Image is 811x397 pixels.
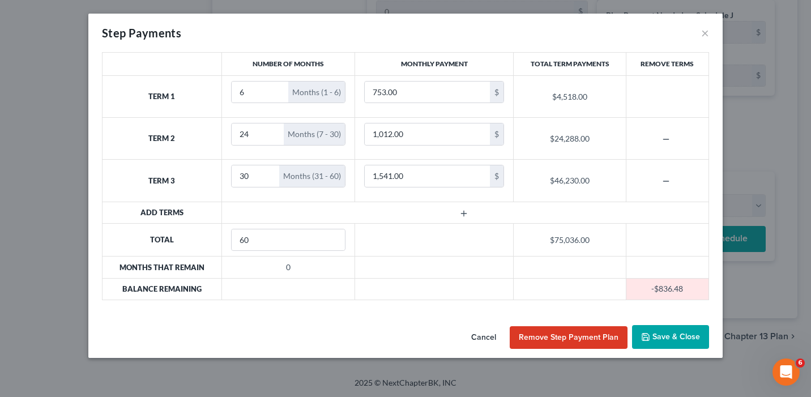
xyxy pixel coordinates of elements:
div: Months (7 - 30) [284,123,345,145]
button: × [701,26,709,40]
div: Hi [PERSON_NAME]! It looks like there is a special character in the debtor.txt file. I am going t... [9,106,186,233]
td: $75,036.00 [514,223,626,256]
td: -$836.48 [626,278,708,300]
th: Total [103,223,222,256]
span: 6 [796,358,805,368]
b: [PERSON_NAME] [49,83,112,91]
div: Lindsey says… [9,234,217,356]
button: Save & Close [632,325,709,349]
td: $4,518.00 [514,75,626,117]
div: Lindsey says… [9,106,217,234]
th: Balance Remaining [103,278,222,300]
div: Lindsey says… [9,80,217,106]
button: Gif picker [54,310,63,319]
th: Term 2 [103,118,222,160]
button: Cancel [462,326,505,349]
th: Term 3 [103,160,222,202]
div: Months (1 - 6) [288,82,345,103]
input: -- [232,82,289,103]
iframe: Intercom live chat [772,358,800,386]
img: Profile image for Operator [9,47,27,65]
th: Term 1 [103,75,222,117]
th: Number of Months [221,53,355,76]
a: More in the Help Center [35,42,217,70]
img: Profile image for Operator [32,6,50,24]
input: 0.00 [365,165,490,187]
button: Upload attachment [18,310,27,319]
img: Profile image for Lindsey [34,82,45,93]
th: Remove Terms [626,53,708,76]
th: Add Terms [103,202,222,223]
div: It looks like this creditor entry looks funky. I noticed there are no spaces in the address entry... [9,234,186,331]
th: Monthly Payment [355,53,514,76]
button: Send a message… [194,306,212,324]
button: go back [7,5,29,26]
div: $ [490,123,503,145]
input: 0.00 [365,82,490,103]
input: 0.00 [365,123,490,145]
div: Close [199,5,219,25]
td: 0 [221,257,355,278]
div: Months (31 - 60) [279,165,345,187]
div: It looks like this creditor entry looks funky. I noticed there are no spaces in the address entry... [18,241,177,308]
button: Emoji picker [36,310,45,319]
textarea: Message… [10,287,217,306]
input: -- [232,229,345,251]
button: Home [177,5,199,26]
td: $46,230.00 [514,160,626,202]
div: Hi [PERSON_NAME]! It looks like there is a special character in the debtor.txt file. I am going t... [18,113,177,157]
th: Total Term Payments [514,53,626,76]
div: $ [490,82,503,103]
button: Start recording [72,310,81,319]
h1: Operator [55,6,95,14]
div: Step Payments [102,25,181,41]
button: Remove Step Payment Plan [510,326,628,349]
span: More in the Help Center [78,52,185,61]
input: -- [232,123,284,145]
input: -- [232,165,280,187]
div: $ [490,165,503,187]
div: joined the conversation [49,82,193,92]
p: The team can also help [55,14,141,25]
th: Months that Remain [103,257,222,278]
td: $24,288.00 [514,118,626,160]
